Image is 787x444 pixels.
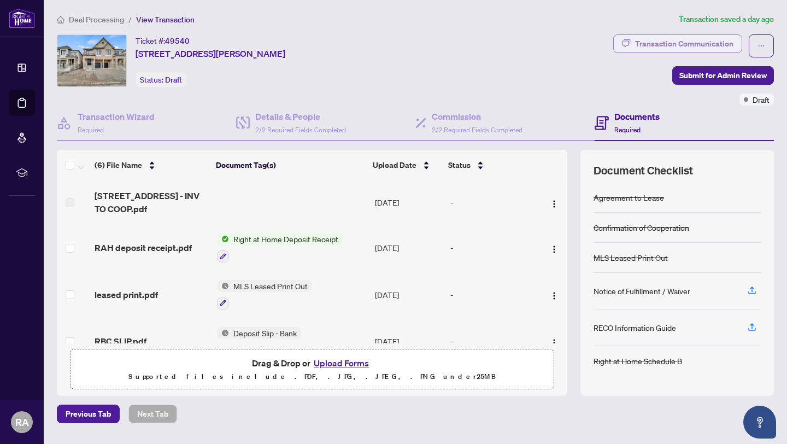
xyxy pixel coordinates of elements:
img: Logo [550,200,559,208]
div: Notice of Fulfillment / Waiver [594,285,690,297]
img: Logo [550,245,559,254]
td: [DATE] [371,224,446,271]
article: Transaction saved a day ago [679,13,774,26]
span: Upload Date [373,159,416,171]
img: IMG-W12348937_1.jpg [57,35,126,86]
h4: Commission [432,110,522,123]
h4: Documents [614,110,660,123]
button: Status IconMLS Leased Print Out [217,280,312,309]
div: - [450,196,536,208]
div: - [450,289,536,301]
span: ellipsis [757,42,765,50]
div: - [450,242,536,254]
th: Upload Date [368,150,443,180]
button: Submit for Admin Review [672,66,774,85]
img: Status Icon [217,233,229,245]
td: [DATE] [371,318,446,365]
td: [DATE] [371,180,446,224]
span: RAH deposit receipt.pdf [95,241,192,254]
span: Right at Home Deposit Receipt [229,233,343,245]
h4: Transaction Wizard [78,110,155,123]
span: Drag & Drop orUpload FormsSupported files include .PDF, .JPG, .JPEG, .PNG under25MB [71,349,554,390]
span: Deal Processing [69,15,124,25]
li: / [128,13,132,26]
button: Status IconDeposit Slip - Bank [217,327,301,357]
span: RBC SLIP.pdf [95,335,146,348]
button: Upload Forms [310,356,372,370]
div: RECO Information Guide [594,322,676,334]
span: Required [614,126,641,134]
div: Ticket #: [136,34,190,47]
img: Status Icon [217,327,229,339]
span: Required [78,126,104,134]
td: [DATE] [371,271,446,318]
span: Deposit Slip - Bank [229,327,301,339]
img: logo [9,8,35,28]
p: Supported files include .PDF, .JPG, .JPEG, .PNG under 25 MB [77,370,547,383]
img: Logo [550,291,559,300]
span: [STREET_ADDRESS][PERSON_NAME] [136,47,285,60]
span: Status [448,159,471,171]
span: home [57,16,64,24]
button: Logo [545,332,563,350]
span: 49540 [165,36,190,46]
span: (6) File Name [95,159,142,171]
div: Confirmation of Cooperation [594,221,689,233]
div: Status: [136,72,186,87]
th: (6) File Name [90,150,212,180]
span: Draft [753,94,770,106]
div: - [450,335,536,347]
div: Agreement to Lease [594,191,664,203]
img: Logo [550,338,559,347]
span: Draft [165,75,182,85]
span: Submit for Admin Review [679,67,767,84]
button: Previous Tab [57,405,120,423]
span: Previous Tab [66,405,111,423]
button: Logo [545,194,563,211]
span: Drag & Drop or [252,356,372,370]
span: View Transaction [136,15,195,25]
img: Status Icon [217,280,229,292]
span: [STREET_ADDRESS] - INV TO COOP.pdf [95,189,208,215]
span: 2/2 Required Fields Completed [255,126,346,134]
button: Status IconRight at Home Deposit Receipt [217,233,343,262]
span: MLS Leased Print Out [229,280,312,292]
button: Logo [545,239,563,256]
span: Document Checklist [594,163,693,178]
button: Logo [545,286,563,303]
span: RA [15,414,29,430]
th: Status [444,150,538,180]
button: Transaction Communication [613,34,742,53]
div: MLS Leased Print Out [594,252,668,264]
h4: Details & People [255,110,346,123]
span: 2/2 Required Fields Completed [432,126,522,134]
span: leased print.pdf [95,288,158,301]
button: Open asap [743,406,776,439]
div: Transaction Communication [635,35,733,52]
th: Document Tag(s) [212,150,368,180]
div: Right at Home Schedule B [594,355,682,367]
button: Next Tab [128,405,177,423]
